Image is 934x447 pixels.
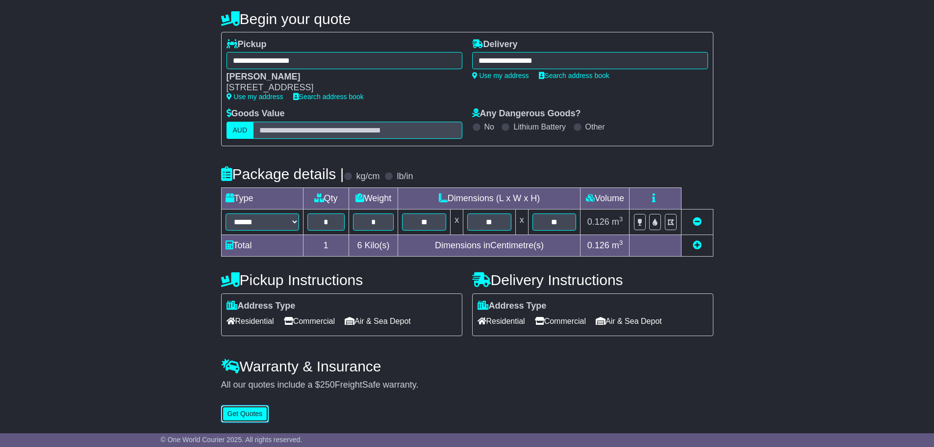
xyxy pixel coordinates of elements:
td: x [515,209,528,235]
td: Volume [581,187,630,209]
span: Residential [227,314,274,329]
td: Weight [349,187,398,209]
h4: Pickup Instructions [221,272,462,288]
span: Air & Sea Depot [596,314,662,329]
h4: Warranty & Insurance [221,358,713,374]
div: [STREET_ADDRESS] [227,82,453,93]
span: © One World Courier 2025. All rights reserved. [161,436,303,444]
sup: 3 [619,239,623,246]
a: Use my address [227,93,283,101]
span: 6 [357,240,362,250]
label: Any Dangerous Goods? [472,108,581,119]
label: Delivery [472,39,518,50]
span: 0.126 [587,217,609,227]
span: m [612,240,623,250]
td: Type [221,187,303,209]
a: Use my address [472,72,529,79]
label: Lithium Battery [513,122,566,131]
div: [PERSON_NAME] [227,72,453,82]
a: Add new item [693,240,702,250]
td: x [451,209,463,235]
label: Other [585,122,605,131]
span: Commercial [284,314,335,329]
a: Remove this item [693,217,702,227]
td: Total [221,235,303,256]
td: Qty [303,187,349,209]
label: Address Type [478,301,547,312]
td: Dimensions (L x W x H) [398,187,581,209]
h4: Delivery Instructions [472,272,713,288]
span: m [612,217,623,227]
label: Pickup [227,39,267,50]
a: Search address book [539,72,609,79]
label: AUD [227,122,254,139]
span: Residential [478,314,525,329]
span: Commercial [535,314,586,329]
td: 1 [303,235,349,256]
h4: Package details | [221,166,344,182]
button: Get Quotes [221,405,269,422]
a: Search address book [293,93,364,101]
label: Address Type [227,301,296,312]
h4: Begin your quote [221,11,713,27]
td: Dimensions in Centimetre(s) [398,235,581,256]
label: lb/in [397,171,413,182]
label: Goods Value [227,108,285,119]
td: Kilo(s) [349,235,398,256]
div: All our quotes include a $ FreightSafe warranty. [221,380,713,391]
span: 0.126 [587,240,609,250]
sup: 3 [619,215,623,223]
span: 250 [320,380,335,390]
label: No [484,122,494,131]
label: kg/cm [356,171,379,182]
span: Air & Sea Depot [345,314,411,329]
